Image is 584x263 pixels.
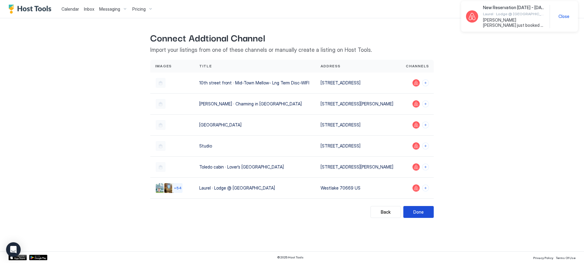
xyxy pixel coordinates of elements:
[558,14,569,19] span: Close
[483,5,545,10] span: New Reservation [DATE] - [DATE]
[422,143,429,149] button: Connect channels
[277,255,304,259] span: © 2025 Host Tools
[403,206,434,218] button: Done
[199,164,311,170] div: Toledo cabin · Lover’s [GEOGRAPHIC_DATA]
[199,143,311,149] div: Studio
[199,185,311,191] div: Laurel · Lodge @ [GEOGRAPHIC_DATA]
[155,63,172,69] span: Images
[84,6,94,12] a: Inbox
[164,183,174,193] div: Listing image 2
[556,254,575,261] a: Terms Of Use
[132,6,146,12] span: Pricing
[321,101,395,107] div: [STREET_ADDRESS][PERSON_NAME]
[9,5,54,14] a: Host Tools Logo
[150,47,434,54] span: Import your listings from one of these channels or manually create a listing on Host Tools.
[321,80,395,86] div: [STREET_ADDRESS]
[422,101,429,107] button: Connect channels
[321,63,340,69] span: Address
[199,80,311,86] div: 10th street front · Mid-Town Mellow- Lng Term Disc-WIFI
[321,143,395,149] div: [STREET_ADDRESS]
[422,122,429,128] button: Connect channels
[156,183,165,193] div: Listing image 1
[556,256,575,260] span: Terms Of Use
[533,256,553,260] span: Privacy Policy
[199,122,311,128] div: [GEOGRAPHIC_DATA]
[413,209,424,215] div: Done
[321,185,395,191] div: Westlake 70669 US
[321,122,395,128] div: [STREET_ADDRESS]
[370,206,401,218] button: Back
[533,254,553,261] a: Privacy Policy
[422,164,429,170] button: Connect channels
[483,17,545,28] span: [PERSON_NAME] [PERSON_NAME] just booked [PERSON_NAME] @ [PERSON_NAME]
[422,185,429,191] button: Connect channels
[150,30,434,44] span: Connect Addtional Channel
[99,6,120,12] span: Messaging
[29,255,47,260] a: Google Play Store
[9,255,27,260] a: App Store
[466,10,478,23] div: Airbnb
[174,186,182,190] span: + 54
[422,80,429,86] button: Connect channels
[381,209,391,215] div: Back
[199,101,311,107] div: [PERSON_NAME] · Charming in [GEOGRAPHIC_DATA]
[6,242,21,257] div: Open Intercom Messenger
[61,6,79,12] a: Calendar
[321,164,395,170] div: [STREET_ADDRESS][PERSON_NAME]
[406,63,429,69] span: Channels
[199,63,212,69] span: Title
[483,12,545,16] span: Laurel · Lodge @ [GEOGRAPHIC_DATA]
